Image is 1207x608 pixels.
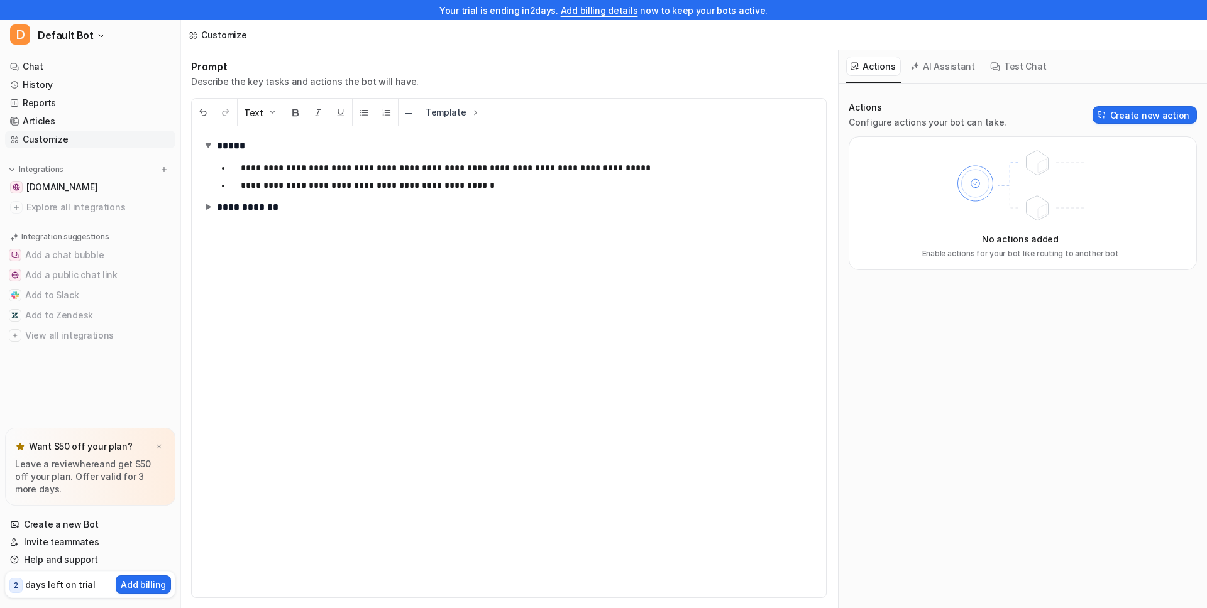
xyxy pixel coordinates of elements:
button: Ordered List [375,99,398,126]
button: Integrations [5,163,67,176]
img: Create action [1098,111,1106,119]
a: Customize [5,131,175,148]
p: Configure actions your bot can take. [849,116,1006,129]
button: AI Assistant [906,57,981,76]
img: Ordered List [382,107,392,117]
img: Bold [290,107,300,117]
img: Redo [221,107,231,117]
span: Default Bot [38,26,94,44]
img: Add a public chat link [11,271,19,279]
button: Undo [192,99,214,126]
img: View all integrations [11,332,19,339]
p: 2 [14,580,18,591]
button: View all integrationsView all integrations [5,325,175,345]
p: No actions added [982,232,1059,246]
button: Redo [214,99,237,126]
p: Integration suggestions [21,231,109,242]
button: ─ [399,99,419,126]
a: Chat [5,58,175,75]
a: Help and support [5,551,175,568]
img: Dropdown Down Arrow [267,107,277,117]
img: x [155,443,163,451]
a: Create a new Bot [5,516,175,533]
img: Undo [198,107,208,117]
img: Add to Slack [11,291,19,299]
img: expand menu [8,165,16,174]
button: Bold [284,99,307,126]
button: Italic [307,99,329,126]
button: Add to ZendeskAdd to Zendesk [5,305,175,325]
p: Add billing [121,578,166,591]
p: days left on trial [25,578,96,591]
p: Want $50 off your plan? [29,440,133,453]
img: explore all integrations [10,201,23,214]
a: History [5,76,175,94]
button: Unordered List [353,99,375,126]
button: Underline [329,99,352,126]
p: Describe the key tasks and actions the bot will have. [191,75,419,88]
p: Leave a review and get $50 off your plan. Offer valid for 3 more days. [15,458,165,496]
p: Actions [849,101,1006,114]
button: Create new action [1093,106,1197,124]
button: Template [419,99,487,126]
h1: Prompt [191,60,419,73]
img: menu_add.svg [160,165,168,174]
p: Integrations [19,165,63,175]
a: www.fitjeans.com[DOMAIN_NAME] [5,178,175,196]
img: collapse-arrow.svg [202,200,214,213]
span: D [10,24,30,45]
a: Reports [5,94,175,112]
img: Add a chat bubble [11,251,19,259]
button: Add a chat bubbleAdd a chat bubble [5,245,175,265]
img: star [15,442,25,452]
div: Customize [201,28,246,41]
span: [DOMAIN_NAME] [26,181,97,193]
span: Explore all integrations [26,197,170,217]
a: Add billing details [561,5,638,16]
button: Test Chat [986,57,1052,76]
img: Unordered List [359,107,369,117]
a: Invite teammates [5,533,175,551]
a: Articles [5,112,175,130]
button: Add to SlackAdd to Slack [5,285,175,305]
img: Italic [313,107,323,117]
img: Template [470,107,480,117]
button: Text [238,99,284,126]
a: Explore all integrations [5,198,175,216]
img: Underline [336,107,346,117]
button: Add billing [116,575,171,594]
button: Add a public chat linkAdd a public chat link [5,265,175,285]
img: expand-arrow.svg [202,139,214,151]
img: www.fitjeans.com [13,183,20,191]
button: Actions [846,57,901,76]
p: Enable actions for your bot like routing to another bot [922,248,1119,259]
a: here [80,459,99,469]
img: Add to Zendesk [11,312,19,319]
